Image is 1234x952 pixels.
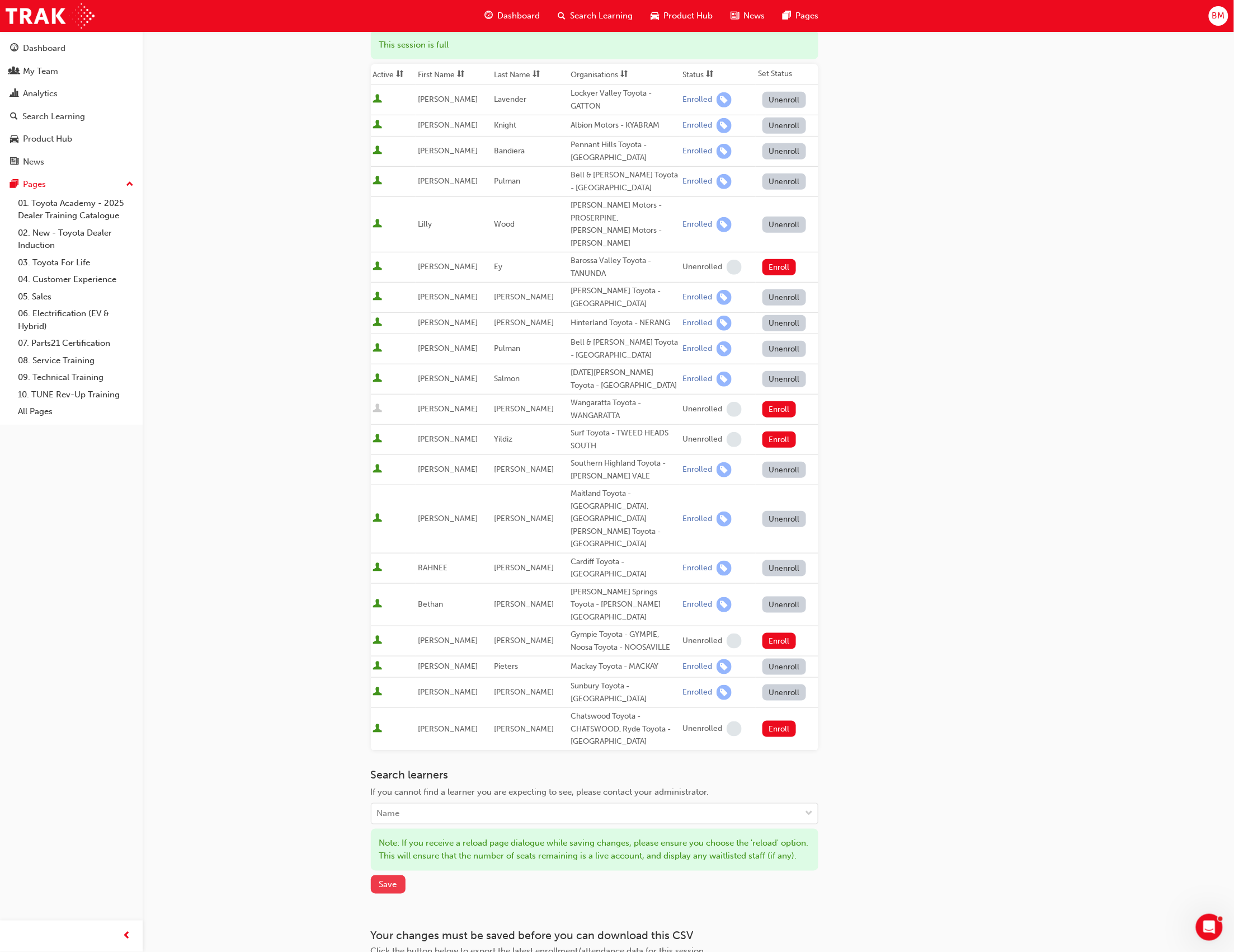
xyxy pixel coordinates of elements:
[418,662,478,671] span: [PERSON_NAME]
[717,316,732,331] span: learningRecordVerb_ENROLL-icon
[571,487,678,551] div: Maitland Toyota - [GEOGRAPHIC_DATA], [GEOGRAPHIC_DATA][PERSON_NAME] Toyota - [GEOGRAPHIC_DATA]
[373,219,383,230] span: User is active
[23,133,72,146] div: Product Hub
[682,95,712,105] div: Enrolled
[416,64,492,85] th: Toggle SortBy
[682,687,712,698] div: Enrolled
[682,176,712,187] div: Enrolled
[373,724,383,735] span: User is active
[13,195,138,224] a: 01. Toyota Academy - 2025 Dealer Training Catalogue
[571,427,678,452] div: Surf Toyota - TWEED HEADS SOUTH
[682,514,712,524] div: Enrolled
[717,561,732,576] span: learningRecordVerb_ENROLL-icon
[373,94,383,105] span: User is active
[4,174,138,195] button: Pages
[717,341,732,357] span: learningRecordVerb_ENROLL-icon
[620,70,628,79] span: sorting-icon
[571,10,633,22] span: Search Learning
[783,9,792,23] span: pages-icon
[494,120,517,130] span: Knight
[682,292,712,303] div: Enrolled
[731,9,740,23] span: news-icon
[762,92,806,108] button: Unenroll
[373,599,383,610] span: User is active
[492,64,568,85] th: Toggle SortBy
[418,563,448,573] span: RAHNEE
[13,254,138,271] a: 03. Toyota For Life
[571,255,678,280] div: Barossa Valley Toyota - TANUNDA
[23,178,46,191] div: Pages
[533,70,541,79] span: sorting-icon
[13,305,138,335] a: 06. Electrification (EV & Hybrid)
[126,177,134,192] span: up-icon
[418,687,478,697] span: [PERSON_NAME]
[571,629,678,654] div: Gympie Toyota - GYMPIE, Noosa Toyota - NOOSAVILLE
[762,143,806,160] button: Unenroll
[806,807,813,822] span: down-icon
[13,288,138,306] a: 05. Sales
[706,70,714,79] span: sorting-icon
[373,434,383,445] span: User is active
[371,875,406,894] button: Save
[10,180,18,190] span: pages-icon
[762,560,806,576] button: Unenroll
[371,930,818,942] h3: Your changes must be saved before you can download this CSV
[571,367,678,392] div: [DATE][PERSON_NAME] Toyota - [GEOGRAPHIC_DATA]
[494,636,554,645] span: [PERSON_NAME]
[494,262,503,271] span: Ey
[762,259,796,275] button: Enroll
[373,464,383,475] span: User is active
[1209,6,1228,26] button: BM
[717,597,732,612] span: learningRecordVerb_ENROLL-icon
[571,169,678,194] div: Bell & [PERSON_NAME] Toyota - [GEOGRAPHIC_DATA]
[6,3,95,29] a: Trak
[373,176,383,187] span: User is active
[680,64,756,85] th: Toggle SortBy
[418,176,478,186] span: [PERSON_NAME]
[13,352,138,369] a: 08. Service Training
[717,92,732,107] span: learningRecordVerb_ENROLL-icon
[10,44,18,54] span: guage-icon
[4,38,138,59] a: Dashboard
[418,146,478,156] span: [PERSON_NAME]
[571,710,678,748] div: Chatswood Toyota - CHATSWOOD, Ryde Toyota - [GEOGRAPHIC_DATA]
[571,336,678,362] div: Bell & [PERSON_NAME] Toyota - [GEOGRAPHIC_DATA]
[13,369,138,386] a: 09. Technical Training
[762,462,806,478] button: Unenroll
[762,173,806,190] button: Unenroll
[4,129,138,149] a: Product Hub
[494,374,520,383] span: Salmon
[494,563,554,573] span: [PERSON_NAME]
[762,289,806,306] button: Unenroll
[10,134,18,144] span: car-icon
[642,4,722,27] a: car-iconProduct Hub
[549,4,642,27] a: search-iconSearch Learning
[682,219,712,230] div: Enrolled
[4,61,138,82] a: My Team
[4,106,138,127] a: Search Learning
[494,662,519,671] span: Pieters
[418,514,478,523] span: [PERSON_NAME]
[373,687,383,698] span: User is active
[762,511,806,527] button: Unenroll
[571,87,678,112] div: Lockyer Valley Toyota - GATTON
[418,120,478,130] span: [PERSON_NAME]
[682,434,722,445] div: Unenrolled
[494,599,554,609] span: [PERSON_NAME]
[373,635,383,646] span: User is active
[717,462,732,477] span: learningRecordVerb_ENROLL-icon
[418,636,478,645] span: [PERSON_NAME]
[418,465,478,474] span: [PERSON_NAME]
[717,290,732,305] span: learningRecordVerb_ENROLL-icon
[762,341,806,357] button: Unenroll
[762,721,796,737] button: Enroll
[371,64,416,85] th: Toggle SortBy
[1212,10,1225,22] span: BM
[558,9,566,23] span: search-icon
[494,344,521,353] span: Pulman
[494,176,521,186] span: Pulman
[494,219,515,229] span: Wood
[10,89,18,99] span: chart-icon
[377,808,400,820] div: Name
